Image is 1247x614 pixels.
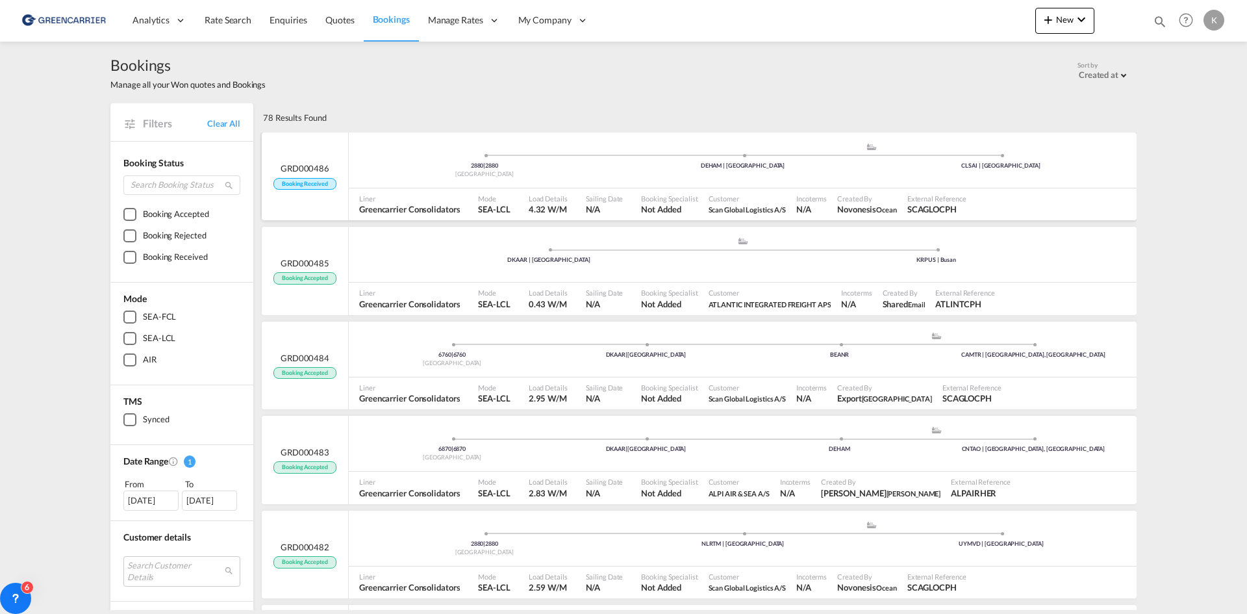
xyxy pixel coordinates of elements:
span: ATLANTIC INTEGRATED FREIGHT APS [709,298,831,310]
span: Incoterms [841,288,872,298]
span: Ocean [876,205,897,214]
span: Created By [837,383,932,392]
span: Bookings [110,55,266,75]
span: Novonesis Ocean [837,582,897,593]
span: GRD000485 [281,257,329,269]
span: Created By [837,194,897,203]
span: Bookings [373,14,410,25]
div: BEANR [743,351,937,359]
span: Greencarrier Consolidators [359,582,460,593]
div: DEHAM [743,445,937,454]
input: Search Booking Status [123,175,240,195]
span: SEA-LCL [478,487,510,499]
span: GRD000483 [281,446,329,458]
span: Enquiries [270,14,307,25]
div: [GEOGRAPHIC_DATA] [355,548,614,557]
span: [GEOGRAPHIC_DATA] [862,394,932,403]
span: Load Details [529,477,568,487]
span: External Reference [942,383,1001,392]
span: Liner [359,383,460,392]
span: Booking Specialist [641,383,698,392]
md-icon: icon-plus 400-fg [1040,12,1056,27]
div: N/A [796,392,811,404]
md-icon: Created On [168,456,179,467]
div: 78 Results Found [263,103,326,132]
span: ATLANTIC INTEGRATED FREIGHT APS [709,300,831,309]
span: Sort by [1077,60,1098,70]
span: Incoterms [796,194,827,203]
span: | [625,445,627,452]
span: ALPI AIR & SEA A/S [709,489,770,498]
span: GRD000482 [281,541,329,553]
span: Scan Global Logistics A/S [709,392,787,404]
span: Load Details [529,572,568,582]
div: icon-magnify [1153,14,1167,34]
span: | [483,162,485,169]
span: GRD000484 [281,352,329,364]
span: Booking Accepted [273,556,336,569]
span: GRD000486 [281,162,329,174]
md-checkbox: AIR [123,353,240,366]
span: Greencarrier Consolidators [359,487,460,499]
span: 6870 [438,445,453,452]
span: 6760 [453,351,466,358]
span: | [625,351,627,358]
span: 2.83 W/M [529,488,567,498]
span: My Company [518,14,572,27]
div: DKAAR [GEOGRAPHIC_DATA] [549,445,742,454]
md-icon: assets/icons/custom/ship-fill.svg [735,238,751,244]
span: Greencarrier Consolidators [359,392,460,404]
span: | [451,351,453,358]
span: Manage all your Won quotes and Bookings [110,79,266,90]
span: Mode [478,194,510,203]
span: SEA-LCL [478,203,510,215]
span: Liner [359,288,460,298]
md-icon: assets/icons/custom/ship-fill.svg [864,522,879,528]
span: Scan Global Logistics A/S [709,582,787,593]
div: N/A [780,487,795,499]
span: Not Added [641,203,698,215]
span: Help [1175,9,1197,31]
span: Analytics [132,14,170,27]
span: N/A [586,487,623,499]
div: N/A [841,298,856,310]
md-checkbox: SEA-LCL [123,332,240,345]
span: 2880 [485,162,498,169]
span: Customer [709,383,787,392]
span: Not Added [641,487,698,499]
img: b0b18ec08afe11efb1d4932555f5f09d.png [19,6,107,35]
span: 2.59 W/M [529,582,567,593]
span: 2.95 W/M [529,393,567,403]
span: Customer [709,477,770,487]
span: Incoterms [780,477,811,487]
span: [PERSON_NAME] [887,489,941,498]
md-icon: icon-magnify [1153,14,1167,29]
div: K [1203,10,1224,31]
span: N/A [586,203,623,215]
div: SEA-LCL [143,332,175,345]
span: Not Added [641,392,698,404]
span: Created By [883,288,926,298]
span: ALPI AIR & SEA A/S [709,487,770,499]
span: Not Added [641,298,698,310]
span: TMS [123,396,142,407]
span: Sailing Date [586,572,623,582]
span: N/A [586,298,623,310]
span: Quotes [325,14,354,25]
span: Filters [143,116,207,131]
div: N/A [796,203,811,215]
div: NLRTM | [GEOGRAPHIC_DATA] [614,540,872,548]
span: New [1040,14,1089,25]
span: Not Added [641,582,698,593]
span: Load Details [529,288,568,298]
span: Booking Specialist [641,288,698,298]
div: DEHAM | [GEOGRAPHIC_DATA] [614,162,872,170]
span: 6760 [438,351,453,358]
span: Liner [359,194,460,203]
span: Booking Specialist [641,572,698,582]
span: External Reference [935,288,994,298]
div: GRD000486 Booking Received Pickup Denmark assets/icons/custom/ship-fill.svgassets/icons/custom/ro... [262,133,1137,221]
div: Booking Rejected [143,229,206,242]
span: Created By [837,572,897,582]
